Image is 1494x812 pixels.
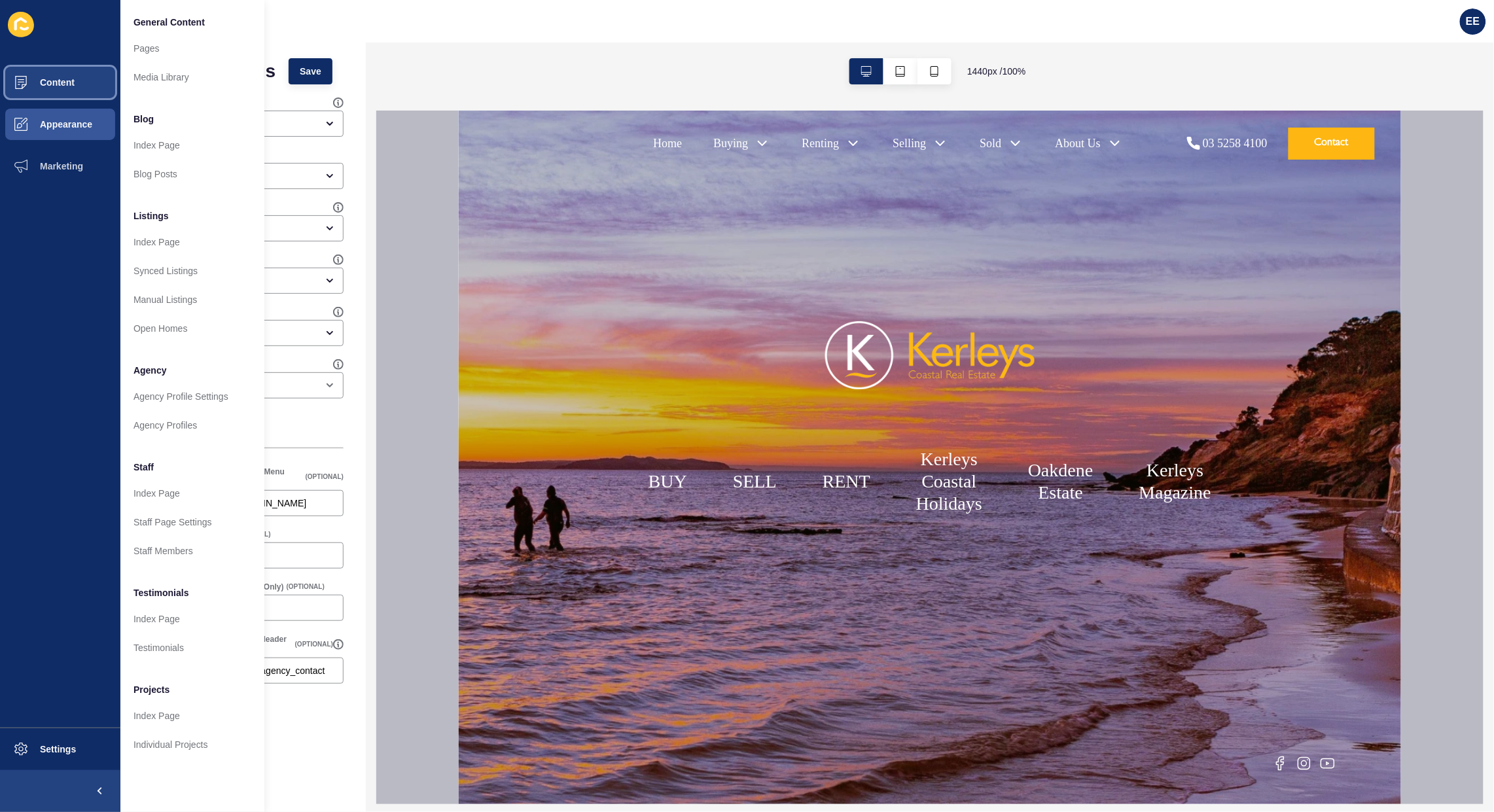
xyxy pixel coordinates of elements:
[1466,15,1480,28] span: EE
[120,63,264,92] a: Media Library
[457,338,524,403] a: Kerleys Coastal Holidays
[727,25,809,41] a: 03 5258 4100
[133,16,205,29] span: General Content
[681,349,753,392] a: Kerleys Magazine
[255,25,289,41] a: Buying
[120,314,264,343] a: Open Homes
[120,701,264,730] a: Index Page
[120,479,264,508] a: Index Page
[366,211,576,279] img: logo
[133,586,189,599] span: Testimonials
[120,537,264,565] a: Staff Members
[120,411,264,440] a: Agency Profiles
[300,65,321,78] span: Save
[120,730,264,759] a: Individual Projects
[967,65,1026,78] span: 1440 px / 100 %
[120,605,264,633] a: Index Page
[120,160,264,188] a: Blog Posts
[133,209,169,222] span: Listings
[190,361,228,381] a: BUY
[287,582,325,591] span: (OPTIONAL)
[120,228,264,256] a: Index Page
[596,25,642,41] a: About Us
[120,34,264,63] a: Pages
[120,285,264,314] a: Manual Listings
[120,131,264,160] a: Index Page
[289,58,332,84] button: Save
[120,508,264,537] a: Staff Page Settings
[133,461,154,474] span: Staff
[569,349,635,392] a: Oakdene Estate
[364,361,412,381] a: RENT
[434,25,467,41] a: Selling
[120,382,264,411] a: Agency Profile Settings
[521,25,542,41] a: Sold
[133,683,169,696] span: Projects
[194,25,223,41] a: Home
[744,25,809,41] div: 03 5258 4100
[274,361,318,381] a: SELL
[133,113,154,126] span: Blog
[306,472,344,482] span: (OPTIONAL)
[133,364,167,377] span: Agency
[120,256,264,285] a: Synced Listings
[343,25,380,41] a: Renting
[830,17,916,49] a: Contact
[120,633,264,662] a: Testimonials
[295,640,333,649] span: (OPTIONAL)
